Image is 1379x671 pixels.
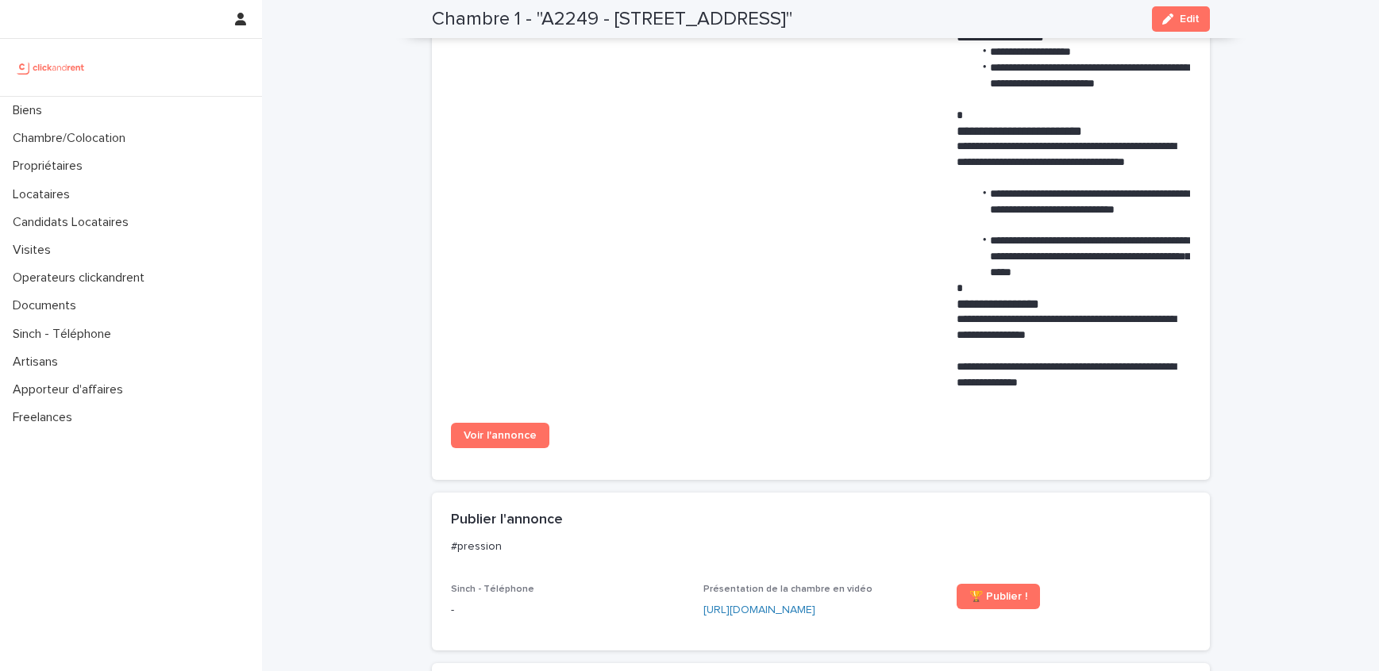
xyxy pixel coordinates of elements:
p: Propriétaires [6,159,95,174]
span: 🏆 Publier ! [969,591,1027,602]
p: Visites [6,243,64,258]
p: Biens [6,103,55,118]
span: Sinch - Téléphone [451,585,534,594]
img: UCB0brd3T0yccxBKYDjQ [13,52,90,83]
h2: Chambre 1 - "A2249 - [STREET_ADDRESS]" [432,8,792,31]
p: #pression [451,539,1184,554]
a: 🏆 Publier ! [957,584,1040,609]
span: Edit [1180,13,1200,25]
p: Candidats Locataires [6,215,141,230]
p: Apporteur d'affaires [6,382,136,397]
span: Présentation de la chambre en vidéo [703,585,872,594]
a: Voir l'annonce [451,423,549,448]
p: Operateurs clickandrent [6,270,157,286]
a: [URL][DOMAIN_NAME] [703,604,815,615]
span: Voir l'annonce [464,430,537,441]
p: Sinch - Téléphone [6,327,124,342]
h2: Publier l'annonce [451,512,563,529]
p: - [451,602,685,619]
button: Edit [1152,6,1210,32]
p: Locataires [6,187,83,202]
p: Chambre/Colocation [6,131,138,146]
p: Documents [6,298,89,313]
p: Artisans [6,355,71,370]
p: Freelances [6,410,85,425]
